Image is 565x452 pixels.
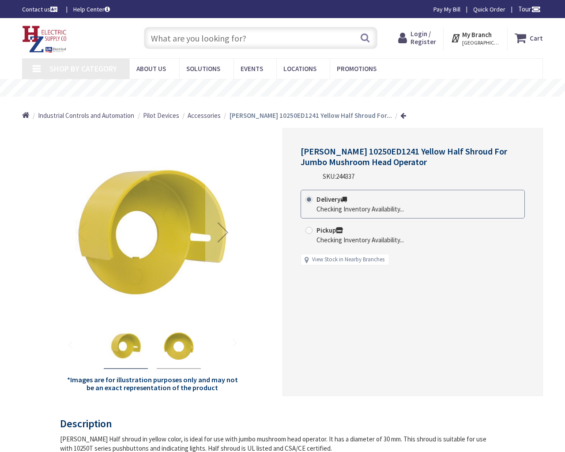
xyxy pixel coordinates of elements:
a: Login / Register [398,30,436,46]
img: Eaton 10250ED1241 Yellow Half Shroud For Jumbo Mushroom Head Operator [64,143,241,320]
span: 244337 [336,172,354,181]
img: Eaton 10250ED1241 Yellow Half Shroud For Jumbo Mushroom Head Operator [108,328,143,364]
rs-layer: Free Same Day Pickup at 8 Locations [212,83,369,93]
strong: [PERSON_NAME] 10250ED1241 Yellow Half Shroud For... [230,111,392,120]
span: Promotions [337,64,377,73]
div: Eaton 10250ED1241 Yellow Half Shroud For Jumbo Mushroom Head Operator [157,324,201,369]
a: Cart [515,30,543,46]
span: About Us [136,64,166,73]
h5: *Images are for illustration purposes only and may not be an exact representation of the product [64,376,241,392]
span: Tour [518,5,541,13]
strong: Cart [530,30,543,46]
span: [GEOGRAPHIC_DATA], [GEOGRAPHIC_DATA] [462,39,500,46]
div: SKU: [323,172,354,181]
img: Eaton 10250ED1241 Yellow Half Shroud For Jumbo Mushroom Head Operator [161,328,196,364]
a: Pilot Devices [143,111,179,120]
span: Events [241,64,263,73]
div: Checking Inventory Availability... [316,235,404,245]
a: Industrial Controls and Automation [38,111,134,120]
div: Next [205,143,241,320]
a: View Stock in Nearby Branches [312,256,384,264]
span: Locations [283,64,316,73]
div: Checking Inventory Availability... [316,204,404,214]
a: Quick Order [473,5,505,14]
span: Login / Register [411,30,436,46]
strong: Pickup [316,226,343,234]
strong: My Branch [462,30,492,39]
a: Contact us [22,5,59,14]
span: [PERSON_NAME] 10250ED1241 Yellow Half Shroud For Jumbo Mushroom Head Operator [301,146,507,167]
span: Shop By Category [49,64,117,74]
h3: Description [60,418,498,429]
strong: Delivery [316,195,347,203]
input: What are you looking for? [144,27,377,49]
a: Pay My Bill [433,5,460,14]
a: Help Center [73,5,110,14]
div: My Branch [GEOGRAPHIC_DATA], [GEOGRAPHIC_DATA] [451,30,500,46]
a: Accessories [188,111,221,120]
img: HZ Electric Supply [22,26,67,53]
span: Solutions [186,64,220,73]
div: Eaton 10250ED1241 Yellow Half Shroud For Jumbo Mushroom Head Operator [104,324,148,369]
